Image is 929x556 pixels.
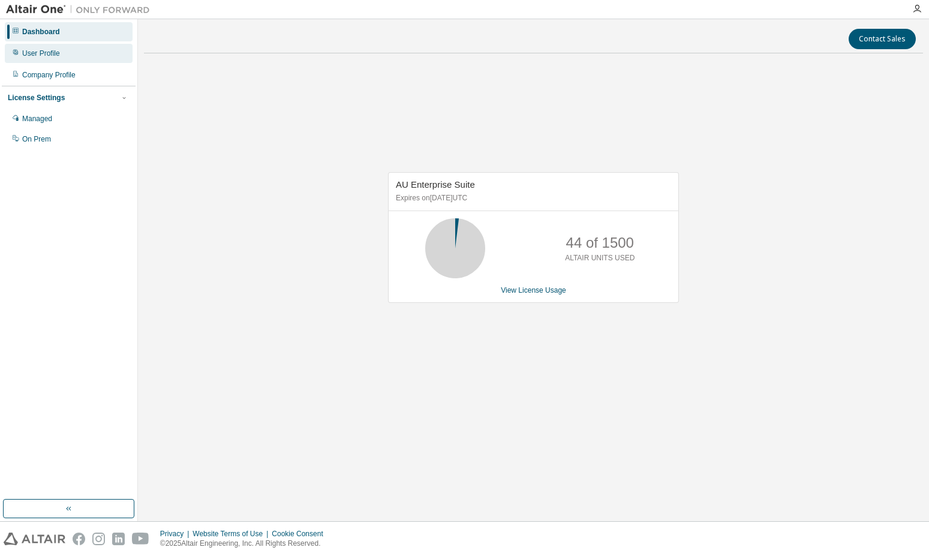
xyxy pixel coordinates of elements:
a: View License Usage [501,286,566,294]
div: Website Terms of Use [193,529,272,539]
div: Privacy [160,529,193,539]
div: Managed [22,114,52,124]
div: Dashboard [22,27,60,37]
p: © 2025 Altair Engineering, Inc. All Rights Reserved. [160,539,330,549]
img: altair_logo.svg [4,533,65,545]
img: Altair One [6,4,156,16]
div: Company Profile [22,70,76,80]
button: Contact Sales [849,29,916,49]
img: linkedin.svg [112,533,125,545]
img: facebook.svg [73,533,85,545]
p: 44 of 1500 [566,233,634,253]
span: AU Enterprise Suite [396,179,475,190]
div: User Profile [22,49,60,58]
div: On Prem [22,134,51,144]
img: youtube.svg [132,533,149,545]
p: Expires on [DATE] UTC [396,193,668,203]
div: License Settings [8,93,65,103]
div: Cookie Consent [272,529,330,539]
p: ALTAIR UNITS USED [565,253,635,263]
img: instagram.svg [92,533,105,545]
